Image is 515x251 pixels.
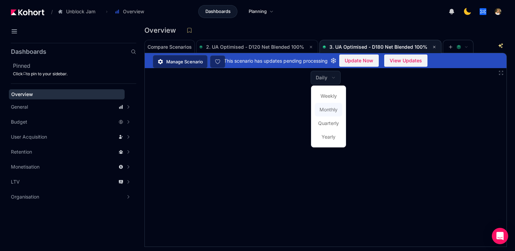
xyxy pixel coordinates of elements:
span: Monthly [319,106,338,113]
span: Weekly [321,93,337,99]
span: Yearly [322,134,335,140]
button: Weekly [315,89,342,103]
button: Monthly [315,103,342,116]
button: Yearly [315,130,342,144]
button: Quarterly [315,116,342,130]
div: Open Intercom Messenger [492,228,508,244]
span: Quarterly [318,120,339,127]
